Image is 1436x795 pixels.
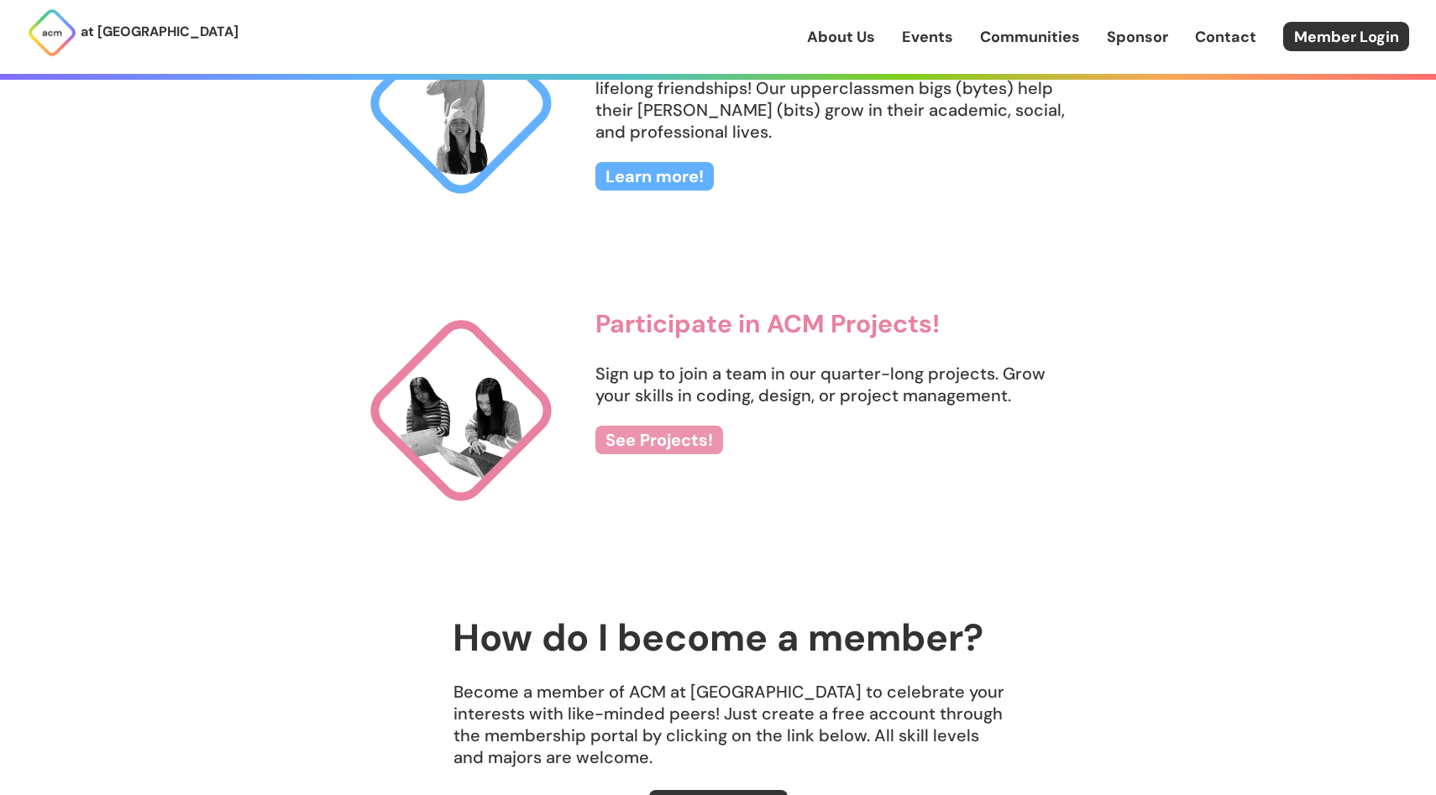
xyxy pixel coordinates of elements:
a: at [GEOGRAPHIC_DATA] [27,8,238,58]
img: ACM Logo [27,8,77,58]
a: Communities [980,26,1080,48]
h3: Participate in ACM Projects! [595,310,1076,337]
a: Learn more! [595,162,714,191]
h2: How do I become a member? [453,617,983,659]
a: Member Login [1283,22,1409,51]
a: About Us [807,26,875,48]
p: at [GEOGRAPHIC_DATA] [81,21,238,43]
a: Sponsor [1107,26,1168,48]
p: Join ACM’s Bit-Byte program that pairs students to make lifelong friendships! Our upperclassmen b... [595,55,1076,143]
p: Sign up to join a team in our quarter-long projects. Grow your skills in coding, design, or proje... [595,363,1076,406]
a: Contact [1195,26,1256,48]
a: Events [902,26,953,48]
a: See Projects! [595,426,723,454]
p: Become a member of ACM at [GEOGRAPHIC_DATA] to celebrate your interests with like-minded peers! J... [315,681,1121,768]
